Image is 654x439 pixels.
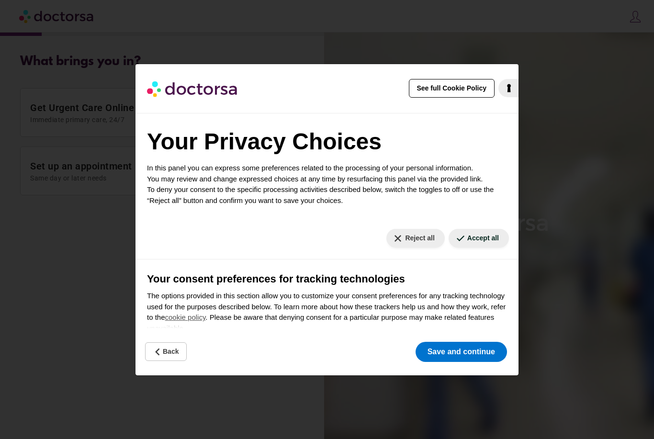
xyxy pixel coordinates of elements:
[409,79,495,98] button: See full Cookie Policy
[147,271,507,287] h3: Your consent preferences for tracking technologies
[416,342,507,362] button: Save and continue
[498,79,519,97] a: iubenda - Cookie Policy and Cookie Compliance Management
[417,83,487,93] span: See full Cookie Policy
[147,291,507,334] p: The options provided in this section allow you to customize your consent preferences for any trac...
[145,342,187,361] button: Back
[165,313,206,321] a: cookie policy
[449,229,509,248] button: Accept all
[386,229,444,248] button: Reject all
[147,163,507,206] p: In this panel you can express some preferences related to the processing of your personal informa...
[147,124,507,159] h2: Your Privacy Choices
[147,76,239,102] img: logo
